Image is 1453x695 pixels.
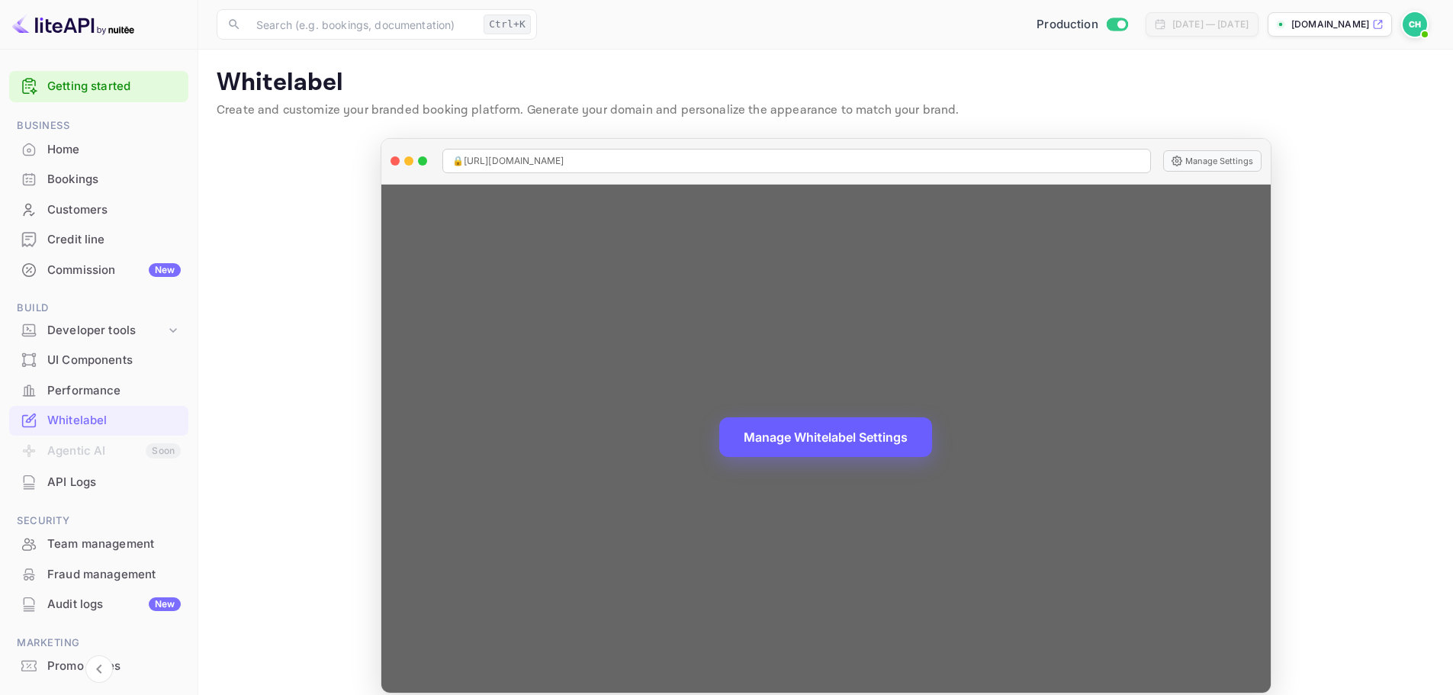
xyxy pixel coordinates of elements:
div: CommissionNew [9,256,188,285]
span: Production [1037,16,1098,34]
div: Ctrl+K [484,14,531,34]
input: Search (e.g. bookings, documentation) [247,9,477,40]
div: New [149,597,181,611]
div: Getting started [9,71,188,102]
div: Promo codes [47,658,181,675]
a: API Logs [9,468,188,496]
a: Home [9,135,188,163]
div: Performance [47,382,181,400]
div: Switch to Sandbox mode [1030,16,1133,34]
div: Developer tools [47,322,166,339]
img: LiteAPI logo [12,12,134,37]
div: Performance [9,376,188,406]
div: Audit logsNew [9,590,188,619]
div: Audit logs [47,596,181,613]
button: Manage Settings [1163,150,1262,172]
a: Whitelabel [9,406,188,434]
div: Team management [9,529,188,559]
a: CommissionNew [9,256,188,284]
div: UI Components [9,346,188,375]
button: Manage Whitelabel Settings [719,417,932,457]
div: Whitelabel [47,412,181,430]
div: Customers [47,201,181,219]
div: Home [9,135,188,165]
div: UI Components [47,352,181,369]
div: Credit line [47,231,181,249]
p: Whitelabel [217,68,1435,98]
div: Developer tools [9,317,188,344]
span: 🔒 [URL][DOMAIN_NAME] [452,154,564,168]
span: Security [9,513,188,529]
span: Build [9,300,188,317]
div: [DATE] — [DATE] [1172,18,1249,31]
a: Performance [9,376,188,404]
a: Customers [9,195,188,224]
div: Bookings [47,171,181,188]
a: Getting started [47,78,181,95]
span: Business [9,117,188,134]
a: Credit line [9,225,188,253]
div: Home [47,141,181,159]
button: Collapse navigation [85,655,113,683]
div: Bookings [9,165,188,195]
div: Promo codes [9,652,188,681]
a: Fraud management [9,560,188,588]
div: Team management [47,536,181,553]
div: API Logs [9,468,188,497]
div: Fraud management [47,566,181,584]
p: [DOMAIN_NAME] [1291,18,1369,31]
div: Credit line [9,225,188,255]
span: Marketing [9,635,188,652]
div: API Logs [47,474,181,491]
div: Whitelabel [9,406,188,436]
a: Team management [9,529,188,558]
img: Cas Hulsbosch [1403,12,1427,37]
a: Bookings [9,165,188,193]
a: Audit logsNew [9,590,188,618]
div: Customers [9,195,188,225]
div: Commission [47,262,181,279]
div: Fraud management [9,560,188,590]
div: New [149,263,181,277]
a: Promo codes [9,652,188,680]
p: Create and customize your branded booking platform. Generate your domain and personalize the appe... [217,101,1435,120]
a: UI Components [9,346,188,374]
